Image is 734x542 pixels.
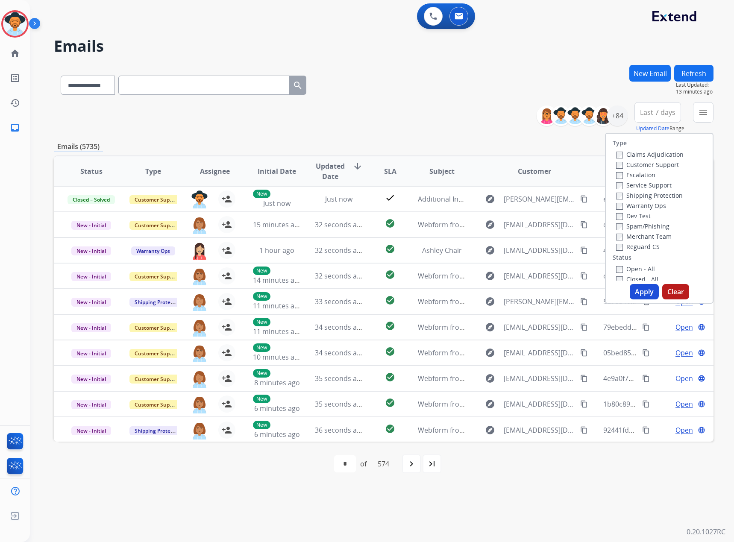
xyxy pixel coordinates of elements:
[603,194,733,204] span: e053ae4f-326d-4024-9a1b-ab4679a8e8fb
[675,399,693,409] span: Open
[129,323,185,332] span: Customer Support
[485,296,495,307] mat-icon: explore
[71,426,111,435] span: New - Initial
[616,162,623,169] input: Customer Support
[504,322,576,332] span: [EMAIL_ADDRESS][DOMAIN_NAME]
[293,80,303,91] mat-icon: search
[253,421,270,429] p: New
[642,426,650,434] mat-icon: content_copy
[616,212,651,220] label: Dev Test
[642,400,650,408] mat-icon: content_copy
[504,245,576,255] span: [EMAIL_ADDRESS][DOMAIN_NAME]
[675,373,693,384] span: Open
[10,73,20,83] mat-icon: list_alt
[258,166,296,176] span: Initial Date
[191,344,208,362] img: agent-avatar
[698,107,708,117] mat-icon: menu
[71,323,111,332] span: New - Initial
[616,223,623,230] input: Spam/Phishing
[676,82,713,88] span: Last Updated:
[385,398,395,408] mat-icon: check_circle
[603,374,733,383] span: 4e9a0f77-fe04-4a04-9b25-83ad6785b744
[616,172,623,179] input: Escalation
[385,270,395,280] mat-icon: check_circle
[129,426,188,435] span: Shipping Protection
[10,98,20,108] mat-icon: history
[616,152,623,158] input: Claims Adjudication
[71,298,111,307] span: New - Initial
[129,195,185,204] span: Customer Support
[222,220,232,230] mat-icon: person_add
[129,375,185,384] span: Customer Support
[129,221,185,230] span: Customer Support
[616,150,684,158] label: Claims Adjudication
[616,234,623,240] input: Merchant Team
[636,125,669,132] button: Updated Date
[315,425,365,435] span: 36 seconds ago
[385,244,395,254] mat-icon: check_circle
[315,374,365,383] span: 35 seconds ago
[253,301,302,311] span: 11 minutes ago
[418,399,611,409] span: Webform from [EMAIL_ADDRESS][DOMAIN_NAME] on [DATE]
[580,400,588,408] mat-icon: content_copy
[191,319,208,337] img: agent-avatar
[68,195,115,204] span: Closed – Solved
[418,348,611,357] span: Webform from [EMAIL_ADDRESS][DOMAIN_NAME] on [DATE]
[222,245,232,255] mat-icon: person_add
[253,327,302,336] span: 11 minutes ago
[616,161,679,169] label: Customer Support
[315,348,365,357] span: 34 seconds ago
[191,422,208,439] img: agent-avatar
[616,222,669,230] label: Spam/Phishing
[131,246,175,255] span: Warranty Ops
[418,220,611,229] span: Webform from [EMAIL_ADDRESS][DOMAIN_NAME] on [DATE]
[325,194,352,204] span: Just now
[607,105,628,126] div: +84
[352,161,363,171] mat-icon: arrow_downward
[315,322,365,332] span: 34 seconds ago
[254,404,300,413] span: 6 minutes ago
[613,253,631,262] label: Status
[616,203,623,210] input: Warranty Ops
[371,455,396,472] div: 574
[616,232,672,240] label: Merchant Team
[253,292,270,301] p: New
[616,276,623,283] input: Closed - All
[129,298,188,307] span: Shipping Protection
[254,430,300,439] span: 6 minutes ago
[630,284,659,299] button: Apply
[418,271,611,281] span: Webform from [EMAIL_ADDRESS][DOMAIN_NAME] on [DATE]
[385,295,395,305] mat-icon: check_circle
[616,191,683,199] label: Shipping Protection
[71,400,111,409] span: New - Initial
[191,267,208,285] img: agent-avatar
[616,266,623,273] input: Open - All
[422,246,462,255] span: Ashley Chair
[360,459,367,469] div: of
[385,193,395,203] mat-icon: check
[485,245,495,255] mat-icon: explore
[222,425,232,435] mat-icon: person_add
[259,246,294,255] span: 1 hour ago
[616,202,666,210] label: Warranty Ops
[385,346,395,357] mat-icon: check_circle
[504,348,576,358] span: [EMAIL_ADDRESS][DOMAIN_NAME]
[71,349,111,358] span: New - Initial
[616,244,623,251] input: Reguard CS
[504,425,576,435] span: [EMAIL_ADDRESS][DOMAIN_NAME]
[485,399,495,409] mat-icon: explore
[384,166,396,176] span: SLA
[580,195,588,203] mat-icon: content_copy
[222,296,232,307] mat-icon: person_add
[603,297,732,306] span: 5298b40d-8e05-49f8-9d96-4c08ff69a7bd
[698,349,705,357] mat-icon: language
[191,190,208,208] img: agent-avatar
[616,181,672,189] label: Service Support
[485,322,495,332] mat-icon: explore
[580,272,588,280] mat-icon: content_copy
[418,194,527,204] span: Additional Information Requested
[580,246,588,254] mat-icon: content_copy
[429,166,455,176] span: Subject
[676,88,713,95] span: 13 minutes ago
[616,275,658,283] label: Closed - All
